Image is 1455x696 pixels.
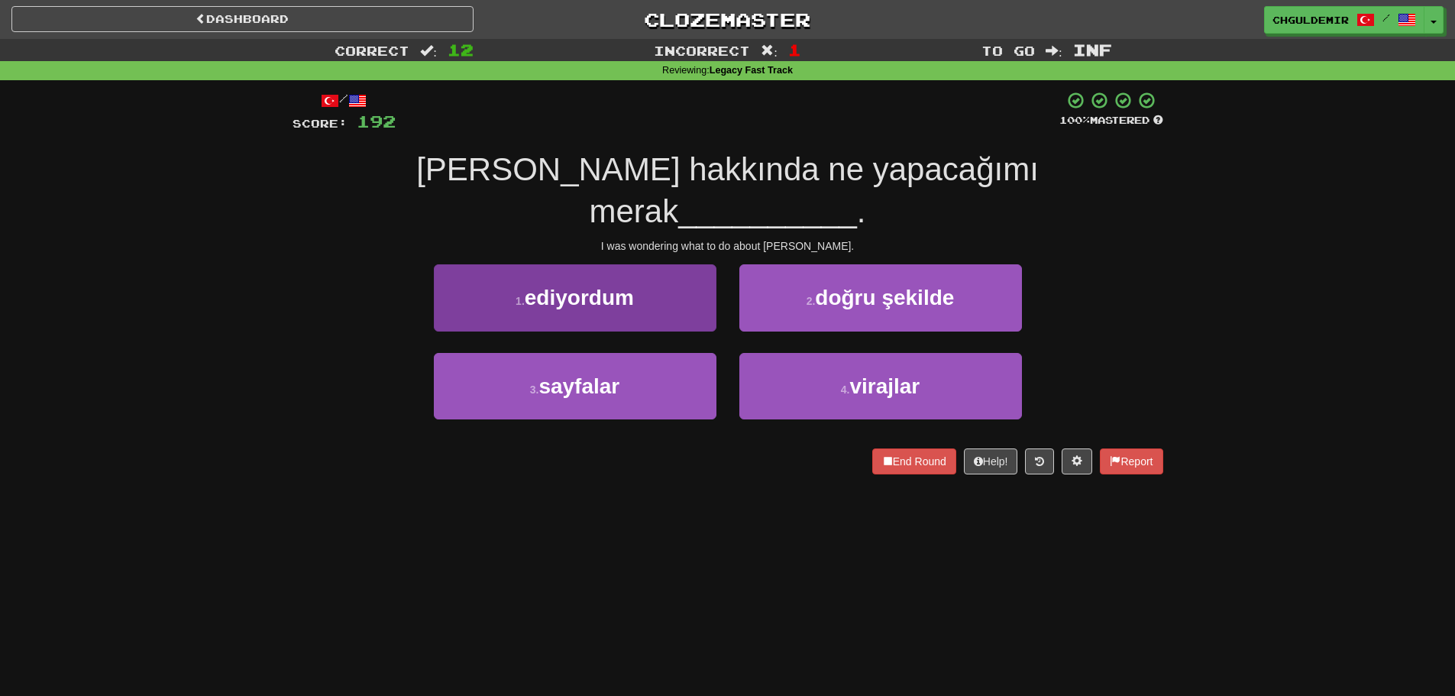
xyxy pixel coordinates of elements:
[357,112,396,131] span: 192
[981,43,1035,58] span: To go
[335,43,409,58] span: Correct
[1046,44,1062,57] span: :
[807,295,816,307] small: 2 .
[1073,40,1112,59] span: Inf
[420,44,437,57] span: :
[761,44,778,57] span: :
[872,448,956,474] button: End Round
[1382,12,1390,23] span: /
[841,384,850,396] small: 4 .
[710,65,793,76] strong: Legacy Fast Track
[1059,114,1163,128] div: Mastered
[293,238,1163,254] div: I was wondering what to do about [PERSON_NAME].
[11,6,474,32] a: Dashboard
[525,286,634,309] span: ediyordum
[739,264,1022,331] button: 2.doğru şekilde
[788,40,801,59] span: 1
[849,374,920,398] span: virajlar
[434,353,716,419] button: 3.sayfalar
[538,374,619,398] span: sayfalar
[530,384,539,396] small: 3 .
[815,286,954,309] span: doğru şekilde
[1264,6,1424,34] a: chguldemir /
[1025,448,1054,474] button: Round history (alt+y)
[857,193,866,229] span: .
[516,295,525,307] small: 1 .
[1272,13,1349,27] span: chguldemir
[496,6,959,33] a: Clozemaster
[1100,448,1162,474] button: Report
[654,43,750,58] span: Incorrect
[293,117,348,130] span: Score:
[678,193,857,229] span: __________
[434,264,716,331] button: 1.ediyordum
[1059,114,1090,126] span: 100 %
[964,448,1018,474] button: Help!
[739,353,1022,419] button: 4.virajlar
[416,151,1039,229] span: [PERSON_NAME] hakkında ne yapacağımı merak
[293,91,396,110] div: /
[448,40,474,59] span: 12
